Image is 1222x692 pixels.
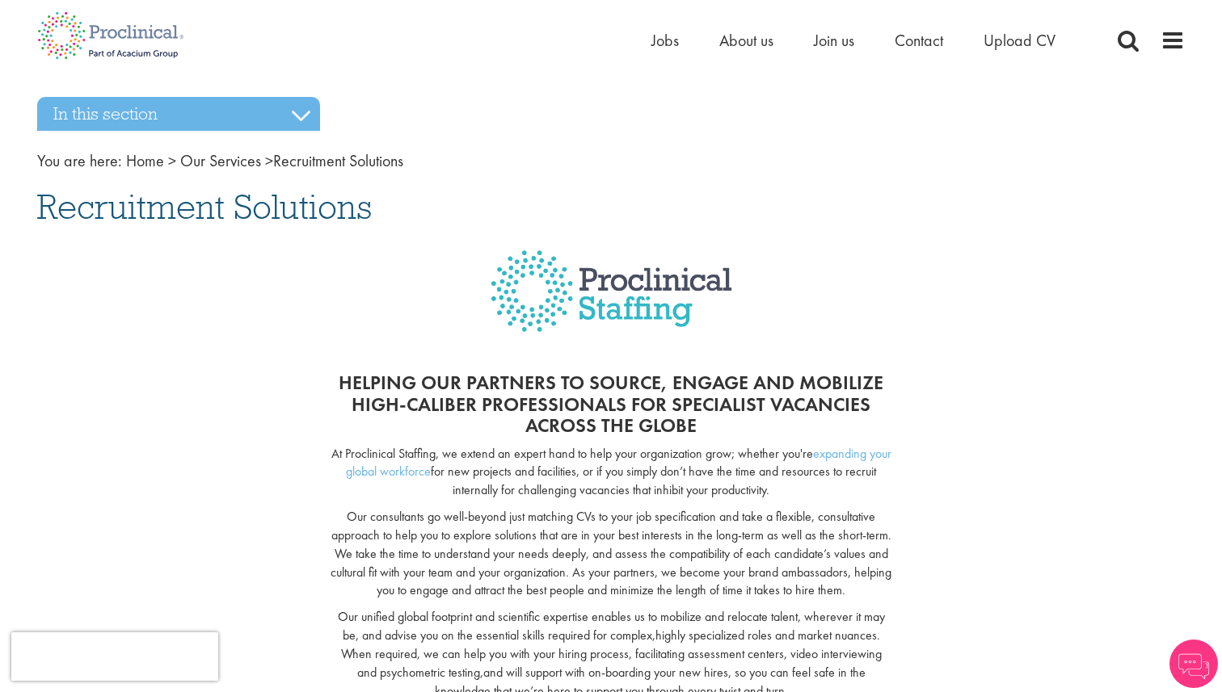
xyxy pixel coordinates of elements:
a: About us [719,30,773,51]
span: Recruitment Solutions [37,185,372,229]
span: > [168,150,176,171]
a: expanding your global workforce [346,445,891,480]
img: Proclinical Staffing [491,250,732,356]
p: At Proclinical Staffing, we extend an expert hand to help your organization grow; whether you're ... [331,445,892,501]
span: You are here: [37,150,122,171]
a: breadcrumb link to Home [126,150,164,171]
h2: Helping our partners to source, engage and mobilize high-caliber professionals for specialist vac... [331,372,892,436]
a: Jobs [651,30,679,51]
span: Recruitment Solutions [126,150,403,171]
a: breadcrumb link to Our Services [180,150,261,171]
a: Contact [895,30,943,51]
iframe: reCAPTCHA [11,632,218,681]
a: Upload CV [984,30,1056,51]
span: > [265,150,273,171]
a: Join us [814,30,854,51]
h3: In this section [37,97,320,131]
img: Chatbot [1169,640,1218,688]
p: Our consultants go well-beyond just matching CVs to your job specification and take a flexible, c... [331,508,892,600]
